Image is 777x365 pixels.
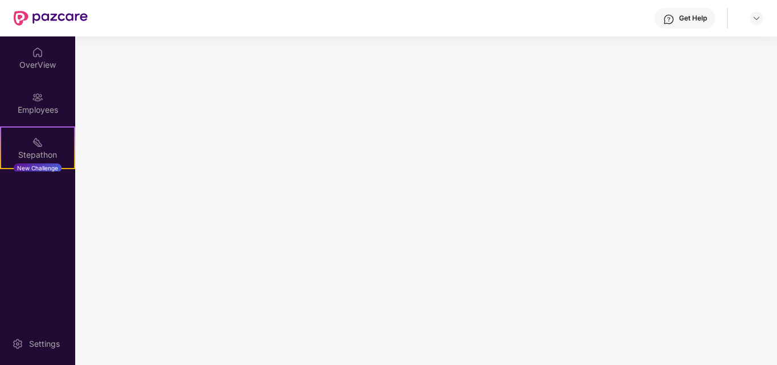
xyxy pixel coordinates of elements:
[663,14,674,25] img: svg+xml;base64,PHN2ZyBpZD0iSGVscC0zMngzMiIgeG1sbnM9Imh0dHA6Ly93d3cudzMub3JnLzIwMDAvc3ZnIiB3aWR0aD...
[1,149,74,161] div: Stepathon
[26,338,63,350] div: Settings
[32,92,43,103] img: svg+xml;base64,PHN2ZyBpZD0iRW1wbG95ZWVzIiB4bWxucz0iaHR0cDovL3d3dy53My5vcmcvMjAwMC9zdmciIHdpZHRoPS...
[14,11,88,26] img: New Pazcare Logo
[679,14,707,23] div: Get Help
[32,47,43,58] img: svg+xml;base64,PHN2ZyBpZD0iSG9tZSIgeG1sbnM9Imh0dHA6Ly93d3cudzMub3JnLzIwMDAvc3ZnIiB3aWR0aD0iMjAiIG...
[752,14,761,23] img: svg+xml;base64,PHN2ZyBpZD0iRHJvcGRvd24tMzJ4MzIiIHhtbG5zPSJodHRwOi8vd3d3LnczLm9yZy8yMDAwL3N2ZyIgd2...
[12,338,23,350] img: svg+xml;base64,PHN2ZyBpZD0iU2V0dGluZy0yMHgyMCIgeG1sbnM9Imh0dHA6Ly93d3cudzMub3JnLzIwMDAvc3ZnIiB3aW...
[14,163,62,173] div: New Challenge
[32,137,43,148] img: svg+xml;base64,PHN2ZyB4bWxucz0iaHR0cDovL3d3dy53My5vcmcvMjAwMC9zdmciIHdpZHRoPSIyMSIgaGVpZ2h0PSIyMC...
